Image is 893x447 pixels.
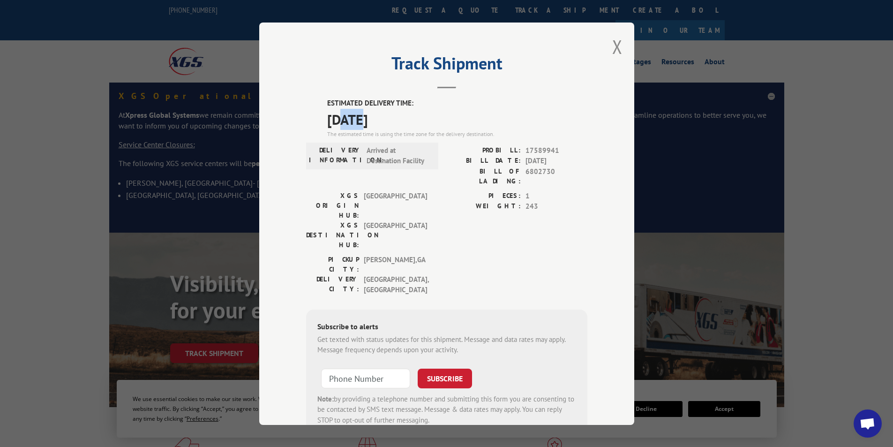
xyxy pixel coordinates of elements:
div: by providing a telephone number and submitting this form you are consenting to be contacted by SM... [317,394,576,425]
a: Open chat [854,409,882,438]
span: 6802730 [525,166,587,186]
span: [DATE] [525,156,587,167]
button: Close modal [612,34,623,59]
input: Phone Number [321,368,410,388]
strong: Note: [317,394,334,403]
span: 1 [525,190,587,201]
span: [GEOGRAPHIC_DATA] [364,190,427,220]
label: WEIGHT: [447,201,521,212]
div: Subscribe to alerts [317,320,576,334]
label: BILL DATE: [447,156,521,167]
label: PROBILL: [447,145,521,156]
div: The estimated time is using the time zone for the delivery destination. [327,129,587,138]
label: XGS ORIGIN HUB: [306,190,359,220]
label: PIECES: [447,190,521,201]
span: 243 [525,201,587,212]
button: SUBSCRIBE [418,368,472,388]
label: DELIVERY INFORMATION: [309,145,362,166]
label: XGS DESTINATION HUB: [306,220,359,250]
span: [PERSON_NAME] , GA [364,254,427,274]
div: Get texted with status updates for this shipment. Message and data rates may apply. Message frequ... [317,334,576,355]
span: 17589941 [525,145,587,156]
span: Arrived at Destination Facility [367,145,430,166]
h2: Track Shipment [306,57,587,75]
span: [GEOGRAPHIC_DATA] , [GEOGRAPHIC_DATA] [364,274,427,295]
span: [GEOGRAPHIC_DATA] [364,220,427,250]
label: PICKUP CITY: [306,254,359,274]
label: DELIVERY CITY: [306,274,359,295]
label: ESTIMATED DELIVERY TIME: [327,98,587,109]
span: [DATE] [327,108,587,129]
label: BILL OF LADING: [447,166,521,186]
